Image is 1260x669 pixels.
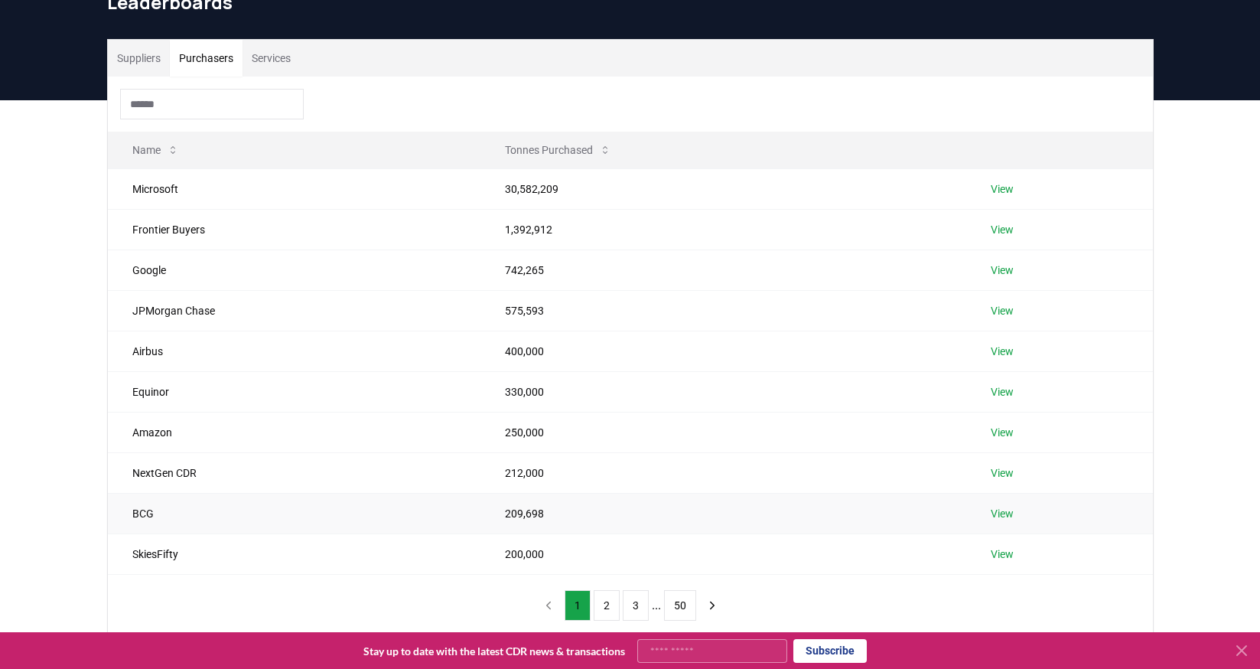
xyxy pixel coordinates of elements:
a: View [991,222,1014,237]
button: next page [699,590,725,621]
button: Name [120,135,191,165]
td: Google [108,250,481,290]
td: Microsoft [108,168,481,209]
button: 3 [623,590,649,621]
td: NextGen CDR [108,452,481,493]
td: Equinor [108,371,481,412]
td: JPMorgan Chase [108,290,481,331]
button: Purchasers [170,40,243,77]
td: SkiesFifty [108,534,481,574]
td: 212,000 [480,452,966,493]
a: View [991,344,1014,359]
a: View [991,425,1014,440]
td: 250,000 [480,412,966,452]
td: 30,582,209 [480,168,966,209]
button: Suppliers [108,40,170,77]
button: 50 [664,590,696,621]
button: Tonnes Purchased [493,135,623,165]
td: Amazon [108,412,481,452]
a: View [991,547,1014,562]
a: View [991,303,1014,318]
a: View [991,465,1014,481]
td: 209,698 [480,493,966,534]
td: 330,000 [480,371,966,412]
td: 1,392,912 [480,209,966,250]
td: 742,265 [480,250,966,290]
td: BCG [108,493,481,534]
td: Frontier Buyers [108,209,481,250]
a: View [991,506,1014,521]
td: Airbus [108,331,481,371]
button: Services [243,40,300,77]
button: 2 [594,590,620,621]
td: 575,593 [480,290,966,331]
a: View [991,384,1014,400]
td: 400,000 [480,331,966,371]
button: 1 [565,590,591,621]
td: 200,000 [480,534,966,574]
li: ... [652,596,661,615]
a: View [991,263,1014,278]
a: View [991,181,1014,197]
